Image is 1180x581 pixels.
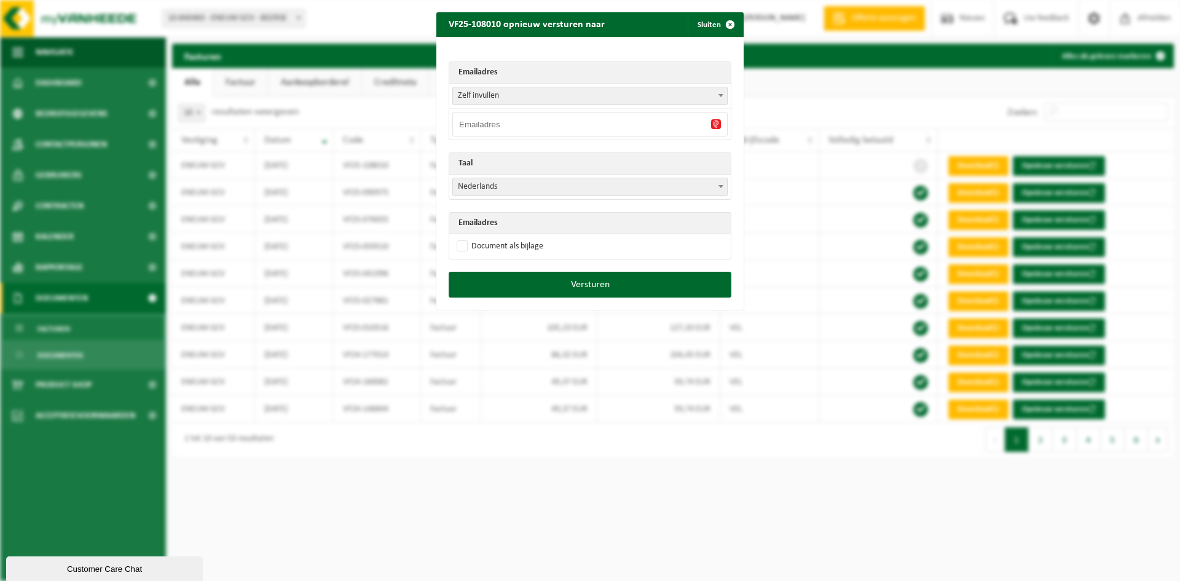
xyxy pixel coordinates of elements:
[449,62,731,84] th: Emailadres
[449,213,731,234] th: Emailadres
[454,237,543,256] label: Document als bijlage
[6,554,205,581] iframe: chat widget
[449,272,731,298] button: Versturen
[452,87,728,105] span: Zelf invullen
[452,112,728,136] input: Emailadres
[449,153,731,175] th: Taal
[453,178,727,196] span: Nederlands
[452,178,728,196] span: Nederlands
[688,12,742,37] button: Sluiten
[436,12,617,36] h2: VF25-108010 opnieuw versturen naar
[453,87,727,105] span: Zelf invullen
